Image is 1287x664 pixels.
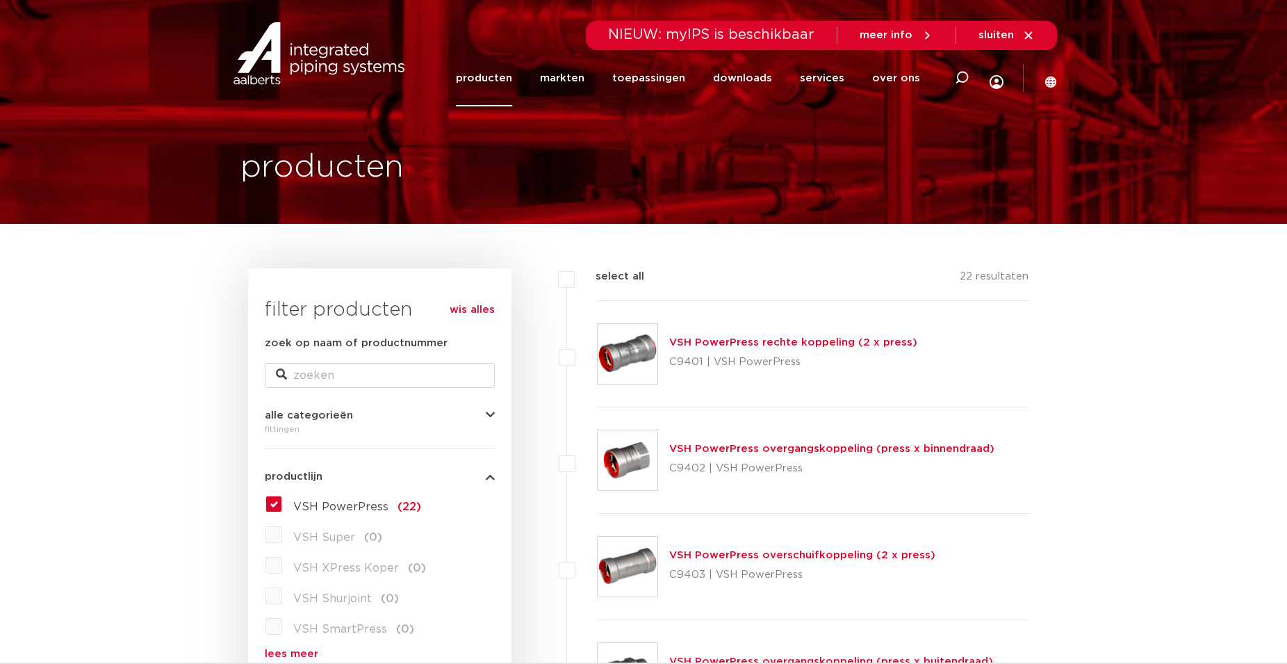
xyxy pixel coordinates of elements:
[397,501,421,512] span: (22)
[860,29,933,42] a: meer info
[265,410,353,421] span: alle categorieën
[669,564,935,586] p: C9403 | VSH PowerPress
[669,444,994,454] a: VSH PowerPress overgangskoppeling (press x binnendraad)
[408,562,426,574] span: (0)
[669,351,917,373] p: C9401 | VSH PowerPress
[293,593,372,604] span: VSH Shurjoint
[598,324,657,384] img: Thumbnail for VSH PowerPress rechte koppeling (2 x press)
[598,537,657,597] img: Thumbnail for VSH PowerPress overschuifkoppeling (2 x press)
[265,363,495,388] input: zoeken
[240,145,404,190] h1: producten
[265,471,495,482] button: productlijn
[978,30,1014,40] span: sluiten
[669,550,935,560] a: VSH PowerPress overschuifkoppeling (2 x press)
[456,50,512,106] a: producten
[598,430,657,490] img: Thumbnail for VSH PowerPress overgangskoppeling (press x binnendraad)
[608,28,814,42] span: NIEUW: myIPS is beschikbaar
[293,562,399,574] span: VSH XPress Koper
[265,471,322,482] span: productlijn
[456,50,920,106] nav: Menu
[293,501,388,512] span: VSH PowerPress
[800,50,844,106] a: services
[450,302,495,318] a: wis alles
[265,421,495,437] div: fittingen
[293,624,387,635] span: VSH SmartPress
[381,593,399,604] span: (0)
[713,50,772,106] a: downloads
[669,457,994,480] p: C9402 | VSH PowerPress
[293,532,355,543] span: VSH Super
[265,410,495,421] button: alle categorieën
[265,296,495,324] h3: filter producten
[669,337,917,348] a: VSH PowerPress rechte koppeling (2 x press)
[364,532,382,543] span: (0)
[872,50,920,106] a: over ons
[978,29,1035,42] a: sluiten
[265,335,448,352] label: zoek op naam of productnummer
[960,268,1028,290] p: 22 resultaten
[540,50,584,106] a: markten
[575,268,644,285] label: select all
[612,50,685,106] a: toepassingen
[990,46,1003,111] div: my IPS
[265,649,495,659] a: lees meer
[396,624,414,635] span: (0)
[860,30,912,40] span: meer info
